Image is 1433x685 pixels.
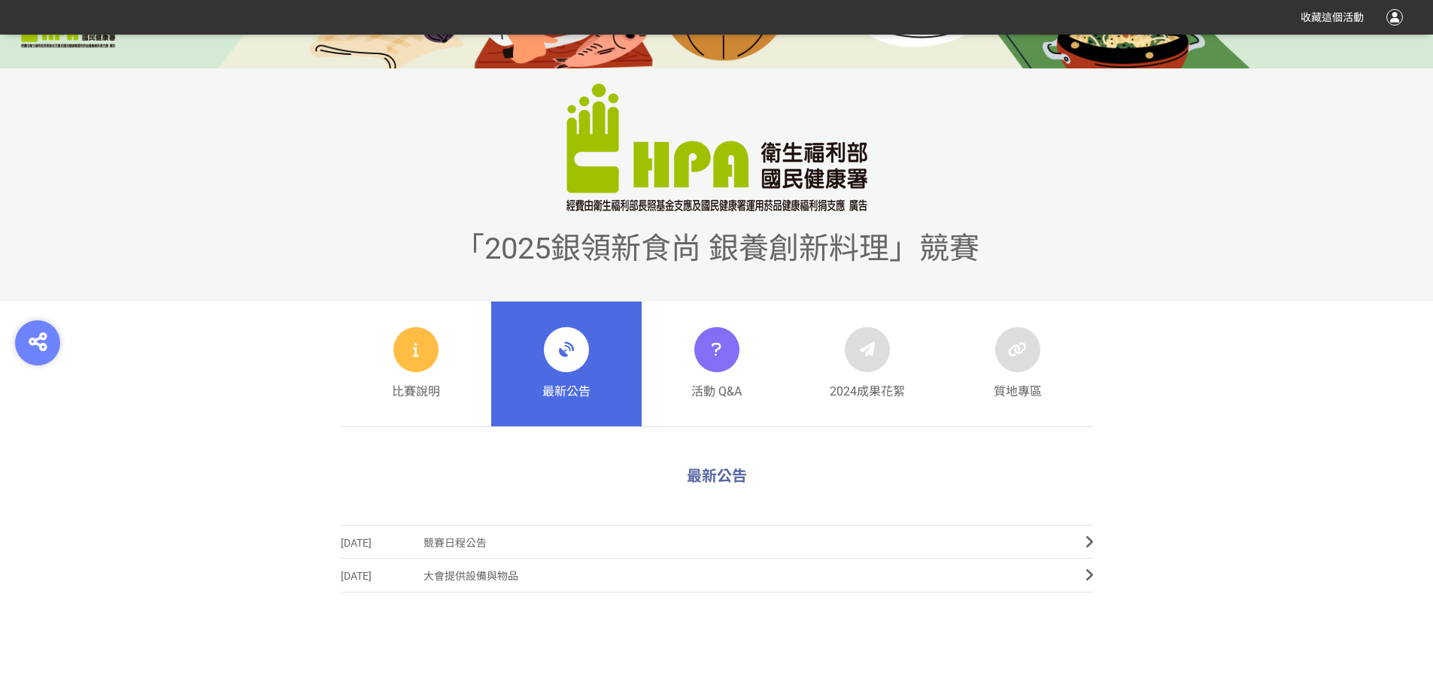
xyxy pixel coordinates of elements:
img: 「2025銀領新食尚 銀養創新料理」競賽 [566,83,867,211]
span: 2024成果花絮 [830,383,905,401]
a: 活動 Q&A [642,302,792,426]
a: [DATE]大會提供設備與物品 [341,559,1093,593]
span: 最新公告 [542,383,591,401]
span: 「2025銀領新食尚 銀養創新料理」競賽 [454,231,979,266]
a: 比賽說明 [341,302,491,426]
a: 質地專區 [943,302,1093,426]
span: [DATE] [341,526,424,560]
span: 收藏這個活動 [1301,11,1364,23]
span: 最新公告 [687,467,747,485]
a: 最新公告 [491,302,642,426]
a: 2024成果花絮 [792,302,943,426]
span: 比賽說明 [392,383,440,401]
a: 「2025銀領新食尚 銀養創新料理」競賽 [454,252,979,260]
a: [DATE]競賽日程公告 [341,525,1093,559]
span: 質地專區 [994,383,1042,401]
span: 活動 Q&A [691,383,742,401]
span: 競賽日程公告 [424,526,1063,560]
span: [DATE] [341,559,424,593]
span: 大會提供設備與物品 [424,559,1063,593]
